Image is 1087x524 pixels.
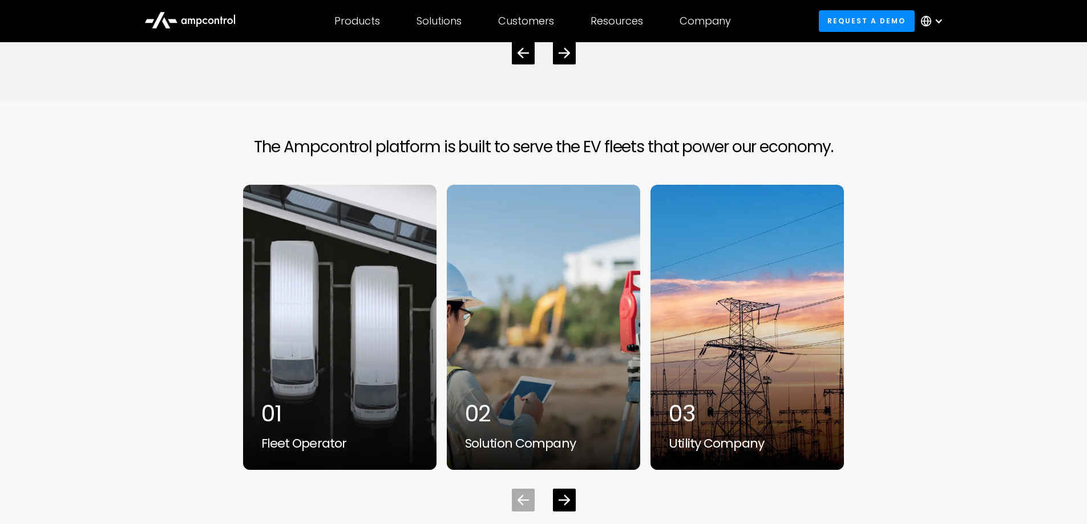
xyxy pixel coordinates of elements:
[669,400,826,427] div: 03
[591,15,643,27] div: Resources
[465,436,622,451] div: Solution Company
[261,400,418,427] div: 01
[334,15,380,27] div: Products
[254,137,834,157] h2: The Ampcontrol platform is built to serve the EV fleets that power our economy.
[553,489,576,511] div: Next slide
[417,15,462,27] div: Solutions
[553,42,576,64] div: Next slide
[243,184,437,470] div: 1 / 5
[512,42,535,64] div: Previous slide
[680,15,731,27] div: Company
[669,436,826,451] div: Utility Company
[261,436,418,451] div: Fleet Operator
[465,400,622,427] div: 02
[512,489,535,511] div: Previous slide
[243,184,437,470] a: electric vehicle fleet - Ampcontrol smart charging01Fleet Operator
[446,184,641,470] div: 2 / 5
[498,15,554,27] div: Customers
[650,184,844,470] div: 3 / 5
[819,10,915,31] a: Request a demo
[650,184,844,470] a: Smart charging for utilities 03Utility Company
[446,184,641,470] a: two people analyzing construction for an EV infrastructure02Solution Company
